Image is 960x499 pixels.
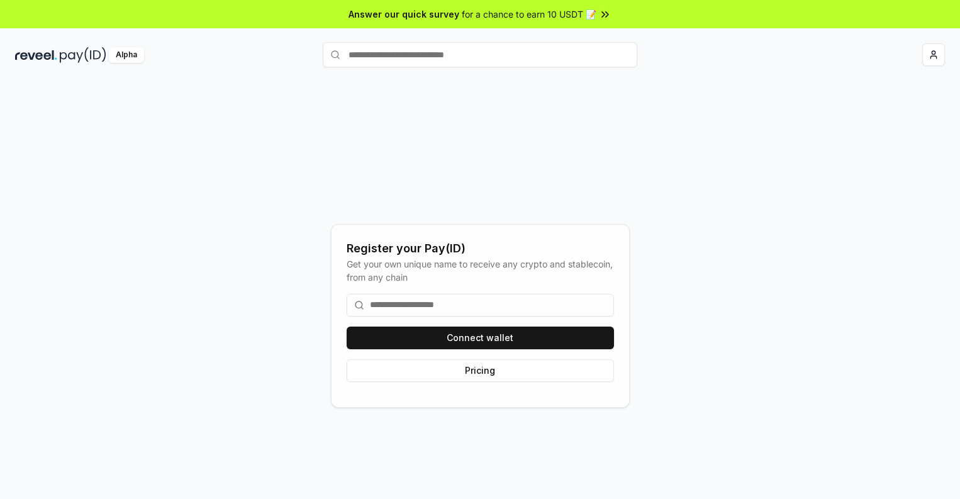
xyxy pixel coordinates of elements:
span: Answer our quick survey [349,8,459,21]
div: Get your own unique name to receive any crypto and stablecoin, from any chain [347,257,614,284]
div: Alpha [109,47,144,63]
button: Pricing [347,359,614,382]
button: Connect wallet [347,327,614,349]
span: for a chance to earn 10 USDT 📝 [462,8,596,21]
img: reveel_dark [15,47,57,63]
img: pay_id [60,47,106,63]
div: Register your Pay(ID) [347,240,614,257]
